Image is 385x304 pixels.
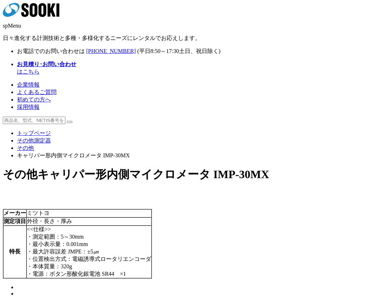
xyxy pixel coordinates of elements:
span: 8:50 [150,48,160,54]
span: キャリパー形内側マイクロメータ IMP-30MX [37,168,269,181]
span: (平日 ～ 土日、祝日除く) [137,48,220,54]
strong: お見積り･お問い合わせ [17,61,76,67]
th: 特長 [3,226,26,278]
td: 外径・長さ・厚み [26,217,152,226]
p: 日々進化する計測技術と多種・多様化するニーズにレンタルでお応えします。 [3,35,382,42]
a: 企業情報 [17,82,40,88]
a: 採用情報 [17,104,40,110]
a: トップページ [17,130,51,136]
td: <<仕様>> ・測定範囲：5～30mm ・最小表示量：0.001mm ・最大許容誤差 JMPE：±5㎛ ・位置検出方式：電磁誘導式ロータリエンコーダ ・本体質量：320g ・電源：ボタン形酸化銀... [26,226,152,278]
span: 17:30 [166,48,179,54]
a: お見積り･お問い合わせはこちら [17,61,76,75]
span: はこちら [17,61,76,75]
th: メーカー [3,209,26,217]
td: ミツトヨ [26,209,152,217]
li: キャリパー形内側マイクロメータ IMP-30MX [17,152,382,159]
span: お電話でのお問い合わせは [17,48,85,54]
span: その他 [3,168,37,181]
a: 初めての方へ [17,97,51,103]
a: その他 [17,145,34,151]
a: [PHONE_NUMBER] [86,48,136,54]
a: その他測定器 [17,138,51,144]
span: spMenu [3,23,21,29]
input: 商品名、型式、NETIS番号を入力してください [3,117,65,124]
th: 測定項目 [3,217,26,226]
a: よくあるご質問 [17,89,57,95]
